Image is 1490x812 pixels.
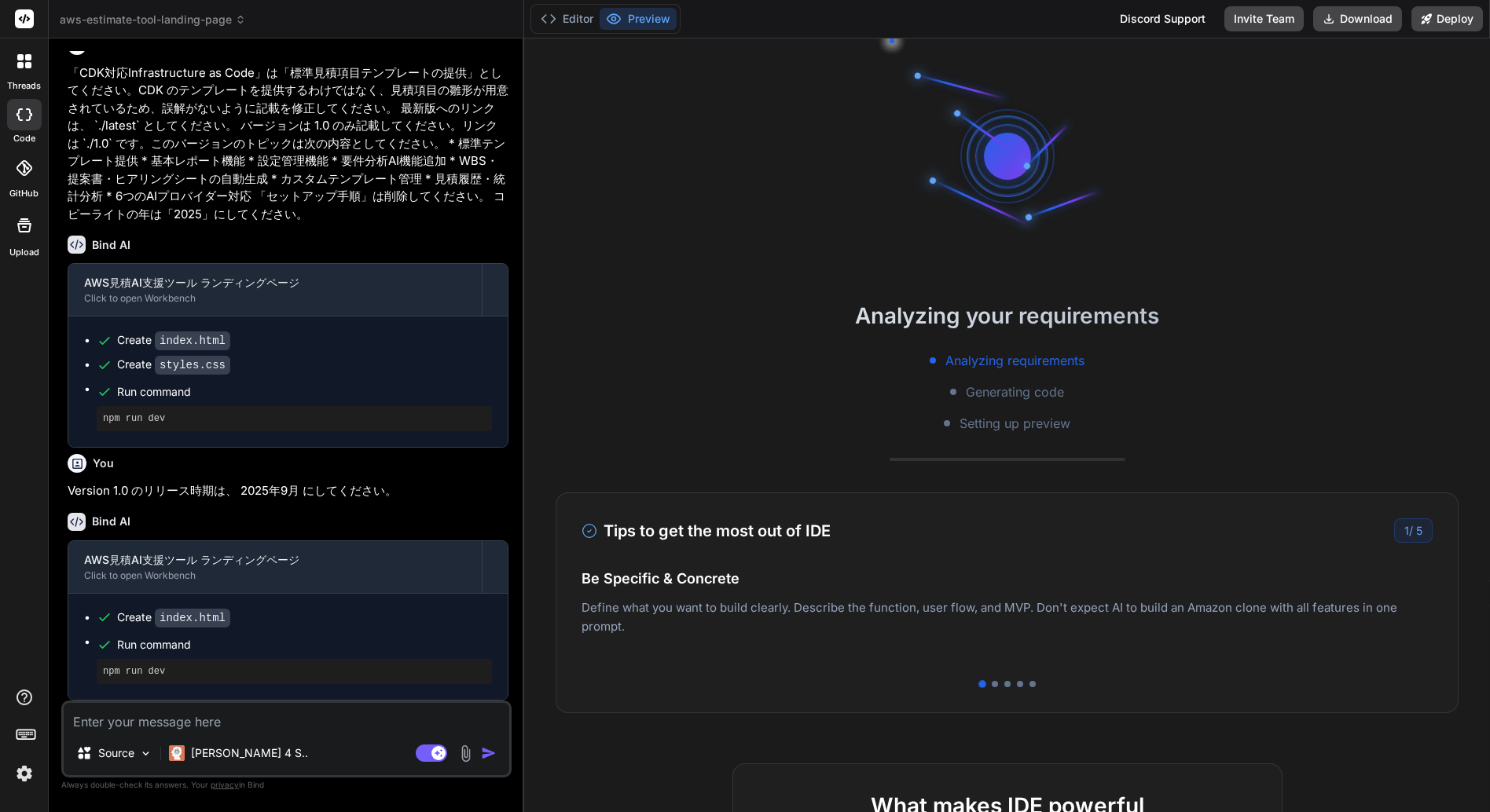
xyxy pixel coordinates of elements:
button: AWS見積AI支援ツール ランディングページClick to open Workbench [68,264,482,316]
span: Generating code [966,382,1064,401]
p: Version 1.0 のリリース時期は、 2025年9月 にしてください。 [68,482,508,500]
span: Run command [117,384,492,400]
button: AWS見積AI支援ツール ランディングページClick to open Workbench [68,541,482,593]
label: Upload [9,246,39,259]
img: attachment [457,744,475,763]
span: Setting up preview [960,414,1070,433]
span: 5 [1416,524,1422,537]
p: [PERSON_NAME] 4 S.. [191,745,308,761]
span: Analyzing requirements [945,351,1084,370]
span: Run command [117,637,492,653]
img: settings [11,760,38,787]
button: Editor [534,8,600,30]
pre: npm run dev [103,665,486,678]
label: threads [7,79,41,93]
img: Pick Models [139,747,152,760]
div: AWS見積AI支援ツール ランディングページ [84,275,466,291]
code: index.html [155,331,230,350]
p: Source [98,745,134,761]
code: styles.css [155,356,230,375]
div: AWS見積AI支援ツール ランディングページ [84,552,466,568]
img: Claude 4 Sonnet [169,745,185,761]
div: / [1394,518,1433,543]
label: GitHub [9,187,39,200]
p: 「CDK対応Infrastructure as Code」は「標準見積項目テンプレートの提供」としてください。CDK のテンプレートを提供するわけではなく、見積項目の雛形が用意されているため、誤... [68,64,508,224]
h2: Analyzing your requirements [524,299,1490,332]
span: 1 [1404,524,1409,537]
span: aws-estimate-tool-landing-page [60,12,246,27]
button: Download [1313,6,1402,31]
h6: Bind AI [92,237,130,253]
div: Click to open Workbench [84,569,466,582]
div: Create [117,332,230,349]
h6: You [93,455,114,471]
h4: Be Specific & Concrete [582,568,1433,589]
img: icon [481,745,497,761]
h3: Tips to get the most out of IDE [582,519,831,543]
div: Discord Support [1110,6,1215,31]
span: privacy [211,780,239,789]
h6: Bind AI [92,514,130,529]
code: index.html [155,609,230,627]
p: Always double-check its answers. Your in Bind [61,777,512,792]
button: Preview [600,8,677,30]
pre: npm run dev [103,412,486,425]
div: Create [117,357,230,373]
div: Create [117,609,230,626]
button: Deploy [1411,6,1483,31]
div: Click to open Workbench [84,292,466,305]
label: code [13,132,35,145]
button: Invite Team [1224,6,1304,31]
